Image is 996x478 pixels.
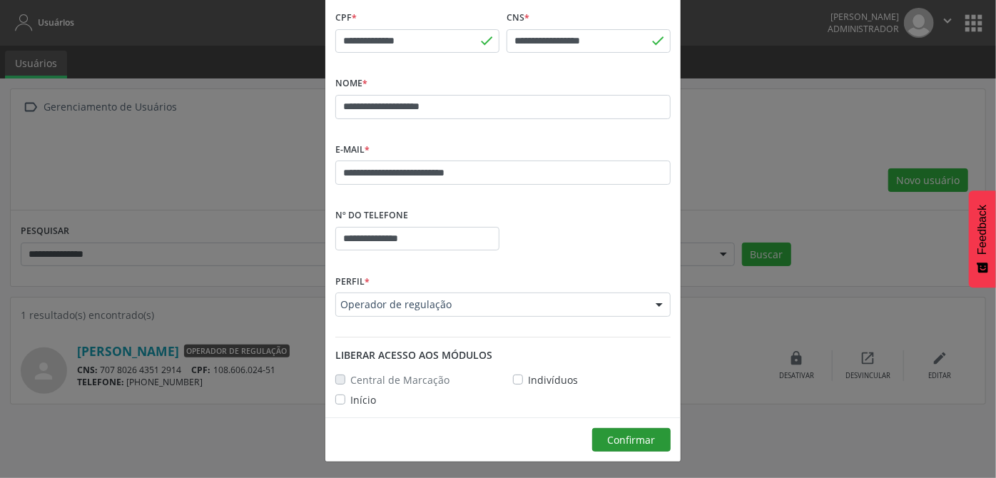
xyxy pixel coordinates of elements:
span: Confirmar [608,433,656,447]
span: done [650,33,666,49]
button: Feedback - Mostrar pesquisa [969,190,996,288]
label: CPF [335,7,357,29]
label: CNS [507,7,529,29]
label: E-mail [335,139,370,161]
span: Operador de regulação [340,298,641,312]
label: Nome [335,73,367,95]
span: Feedback [976,205,989,255]
label: Nº do Telefone [335,205,408,227]
label: Início [350,392,376,407]
span: done [479,33,494,49]
button: Confirmar [592,428,671,452]
label: Central de Marcação [350,372,449,387]
label: Indivíduos [528,372,578,387]
div: Liberar acesso aos módulos [335,347,671,362]
label: Perfil [335,270,370,293]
